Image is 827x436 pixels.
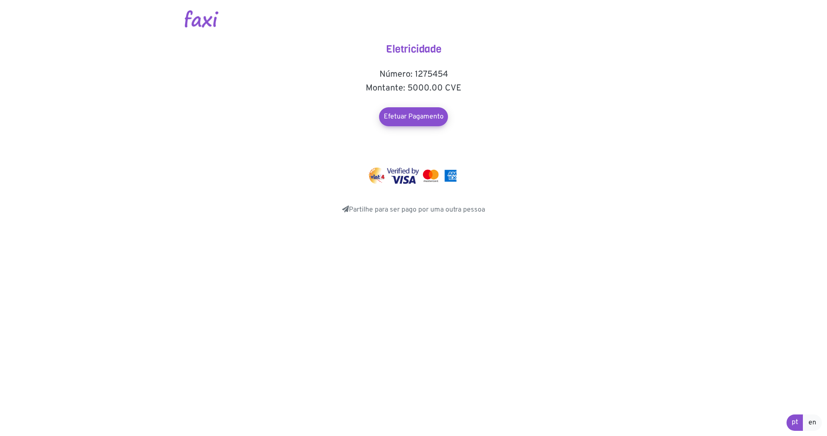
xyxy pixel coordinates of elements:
[342,206,485,214] a: Partilhe para ser pago por uma outra pessoa
[327,69,500,80] h5: Número: 1275454
[421,168,441,184] img: mastercard
[442,168,459,184] img: mastercard
[379,107,448,126] a: Efetuar Pagamento
[327,43,500,56] h4: Eletricidade
[787,414,803,431] a: pt
[387,168,419,184] img: visa
[368,168,386,184] img: vinti4
[327,83,500,93] h5: Montante: 5000.00 CVE
[803,414,822,431] a: en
